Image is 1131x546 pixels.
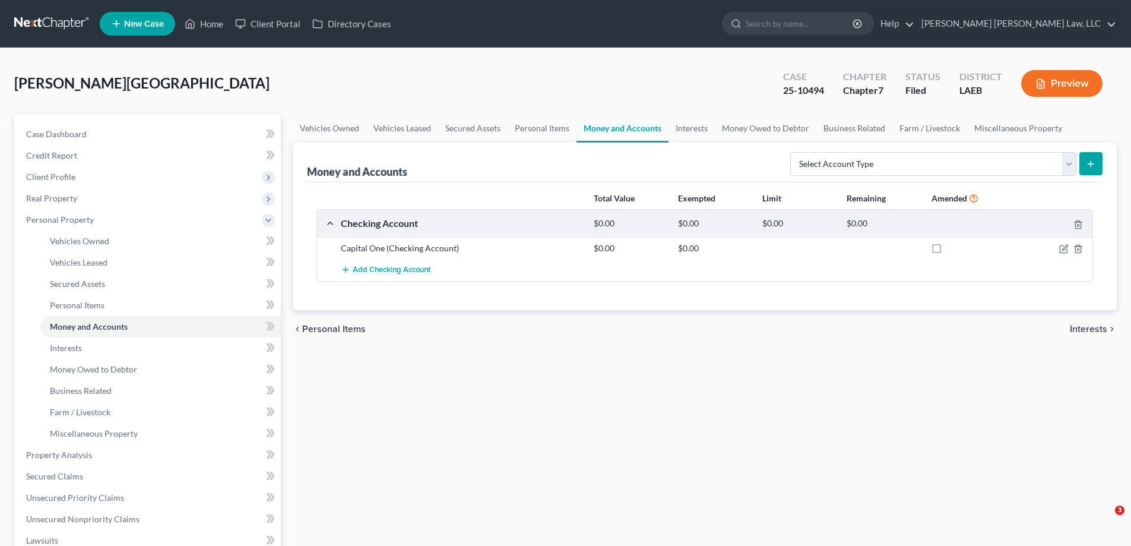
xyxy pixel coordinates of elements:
[892,114,967,143] a: Farm / Livestock
[594,193,635,203] strong: Total Value
[915,13,1116,34] a: [PERSON_NAME] [PERSON_NAME] Law, LLC
[335,242,588,254] div: Capital One (Checking Account)
[26,471,83,481] span: Secured Claims
[959,70,1002,84] div: District
[576,114,669,143] a: Money and Accounts
[672,218,756,229] div: $0.00
[179,13,229,34] a: Home
[307,165,407,179] div: Money and Accounts
[26,150,77,160] span: Credit Report
[17,444,281,466] a: Property Analysis
[14,74,270,91] span: [PERSON_NAME][GEOGRAPHIC_DATA]
[588,218,672,229] div: $0.00
[341,259,430,281] button: Add Checking Account
[1115,506,1124,515] span: 3
[40,380,281,402] a: Business Related
[508,114,576,143] a: Personal Items
[672,242,756,254] div: $0.00
[1107,324,1117,334] i: chevron_right
[1070,324,1117,334] button: Interests chevron_right
[293,114,366,143] a: Vehicles Owned
[26,129,87,139] span: Case Dashboard
[124,20,164,29] span: New Case
[905,84,940,97] div: Filed
[959,84,1002,97] div: LAEB
[26,193,77,203] span: Real Property
[293,324,302,334] i: chevron_left
[40,359,281,380] a: Money Owed to Debtor
[40,295,281,316] a: Personal Items
[40,402,281,423] a: Farm / Livestock
[50,364,137,374] span: Money Owed to Debtor
[50,428,138,438] span: Miscellaneous Property
[302,324,366,334] span: Personal Items
[40,423,281,444] a: Miscellaneous Property
[229,13,306,34] a: Client Portal
[1070,324,1107,334] span: Interests
[816,114,892,143] a: Business Related
[50,236,109,246] span: Vehicles Owned
[843,70,886,84] div: Chapter
[40,231,281,252] a: Vehicles Owned
[26,450,92,460] span: Property Analysis
[762,193,781,203] strong: Limit
[756,218,841,229] div: $0.00
[841,218,925,229] div: $0.00
[17,487,281,509] a: Unsecured Priority Claims
[26,535,58,545] span: Lawsuits
[678,193,715,203] strong: Exempted
[335,217,588,229] div: Checking Account
[967,114,1069,143] a: Miscellaneous Property
[875,13,914,34] a: Help
[905,70,940,84] div: Status
[50,279,105,289] span: Secured Assets
[438,114,508,143] a: Secured Assets
[50,257,107,267] span: Vehicles Leased
[306,13,397,34] a: Directory Cases
[783,84,824,97] div: 25-10494
[293,324,366,334] button: chevron_left Personal Items
[17,509,281,530] a: Unsecured Nonpriority Claims
[1021,70,1103,97] button: Preview
[50,321,128,332] span: Money and Accounts
[715,114,816,143] a: Money Owed to Debtor
[50,407,110,417] span: Farm / Livestock
[50,343,82,353] span: Interests
[878,84,883,96] span: 7
[26,493,124,503] span: Unsecured Priority Claims
[26,214,94,225] span: Personal Property
[26,172,75,182] span: Client Profile
[843,84,886,97] div: Chapter
[17,145,281,166] a: Credit Report
[783,70,824,84] div: Case
[366,114,438,143] a: Vehicles Leased
[40,316,281,337] a: Money and Accounts
[50,386,112,396] span: Business Related
[932,193,967,203] strong: Amended
[17,466,281,487] a: Secured Claims
[847,193,886,203] strong: Remaining
[50,300,104,310] span: Personal Items
[26,514,140,524] span: Unsecured Nonpriority Claims
[746,12,854,34] input: Search by name...
[17,124,281,145] a: Case Dashboard
[353,266,430,275] span: Add Checking Account
[588,242,672,254] div: $0.00
[1091,506,1119,534] iframe: Intercom live chat
[40,337,281,359] a: Interests
[40,252,281,273] a: Vehicles Leased
[669,114,715,143] a: Interests
[40,273,281,295] a: Secured Assets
